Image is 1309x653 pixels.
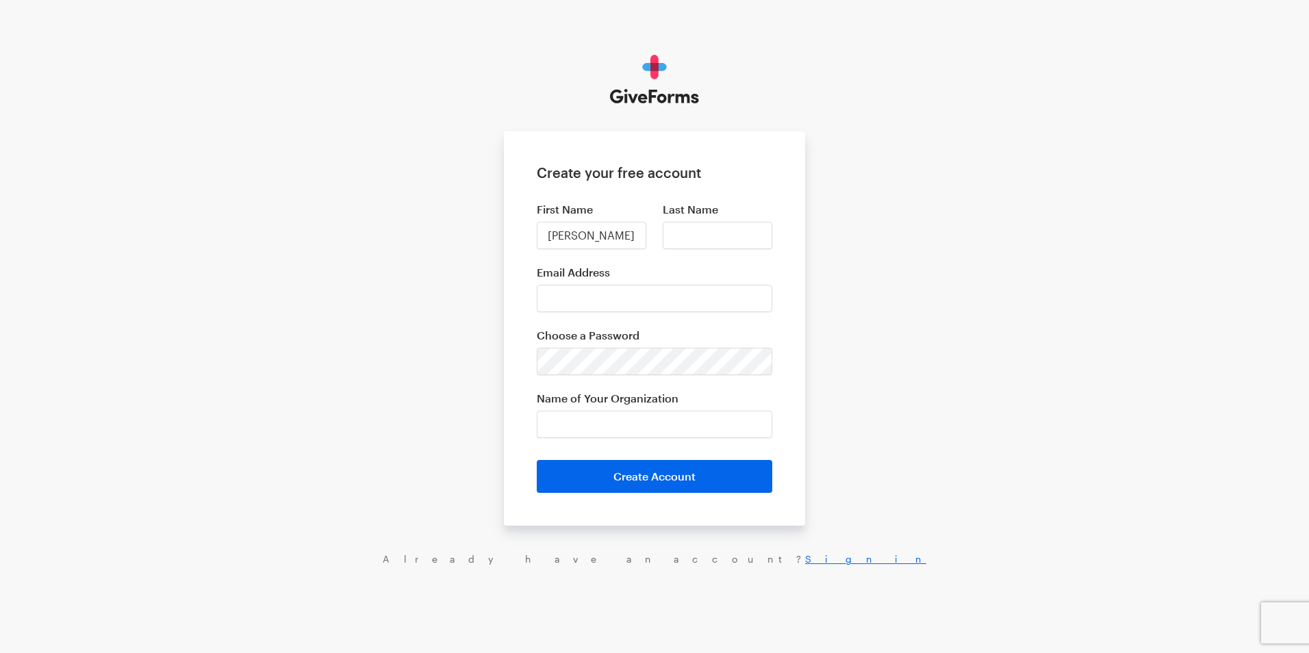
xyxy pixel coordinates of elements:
[14,553,1295,565] div: Already have an account?
[537,203,646,216] label: First Name
[537,329,772,342] label: Choose a Password
[537,266,772,279] label: Email Address
[610,55,700,104] img: GiveForms
[537,392,772,405] label: Name of Your Organization
[537,460,772,493] button: Create Account
[537,164,772,181] h1: Create your free account
[805,553,926,565] a: Sign in
[663,203,772,216] label: Last Name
